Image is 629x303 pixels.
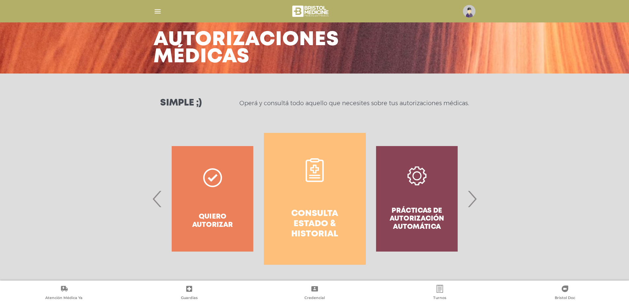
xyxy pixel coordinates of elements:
span: Bristol Doc [555,295,575,301]
p: Operá y consultá todo aquello que necesites sobre tus autorizaciones médicas. [239,99,469,107]
a: Guardias [126,285,252,302]
a: Consulta estado & historial [264,133,366,265]
img: Cober_menu-lines-white.svg [154,7,162,15]
a: Bristol Doc [503,285,628,302]
span: Guardias [181,295,198,301]
a: Credencial [252,285,377,302]
h3: Simple ;) [160,99,202,108]
img: profile-placeholder.svg [463,5,475,17]
a: Turnos [377,285,502,302]
h3: Autorizaciones médicas [154,31,339,66]
span: Previous [151,181,164,217]
span: Atención Médica Ya [45,295,83,301]
span: Turnos [433,295,446,301]
img: bristol-medicine-blanco.png [291,3,331,19]
a: Atención Médica Ya [1,285,126,302]
span: Next [466,181,478,217]
h4: Consulta estado & historial [276,209,354,240]
span: Credencial [304,295,325,301]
